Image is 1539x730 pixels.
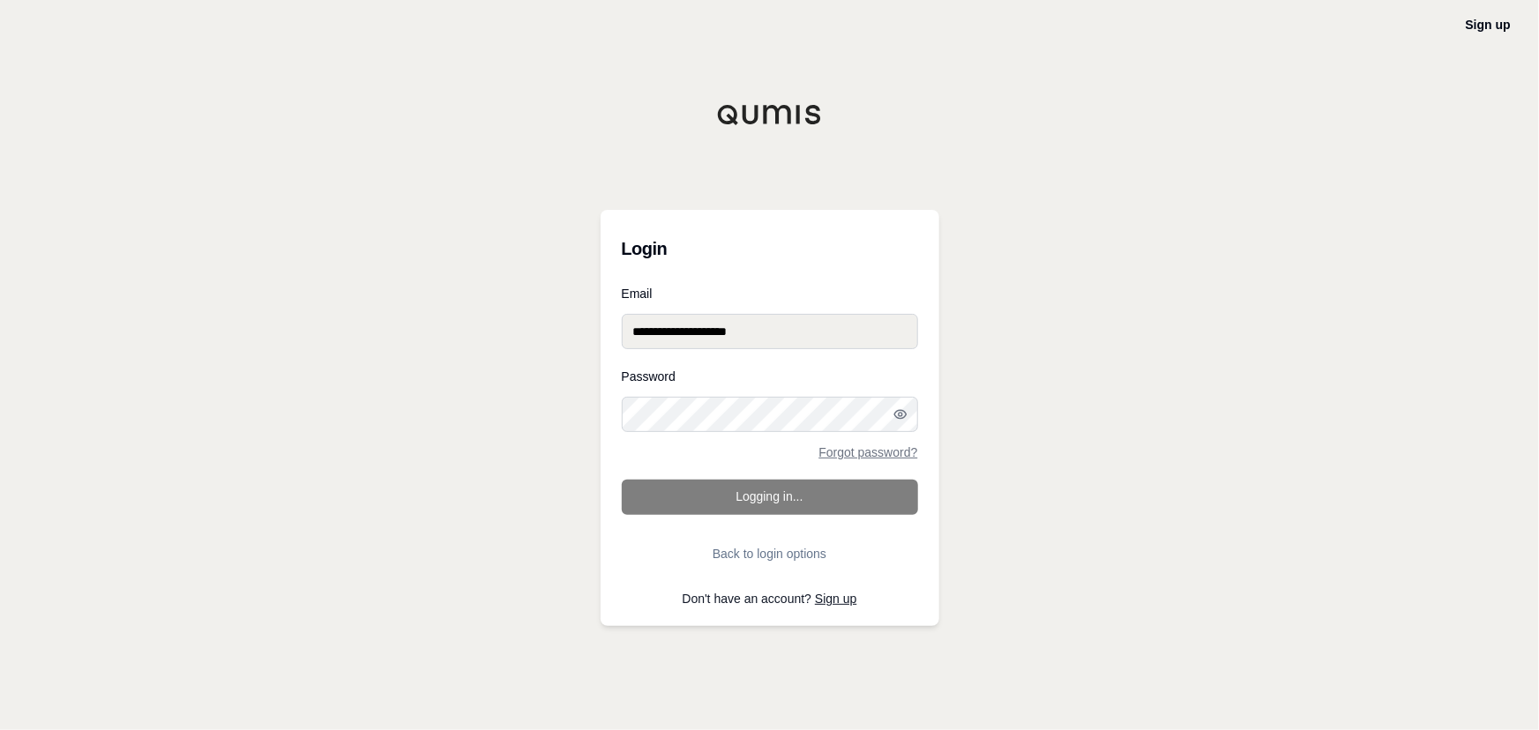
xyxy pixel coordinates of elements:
[622,231,918,266] h3: Login
[1466,18,1511,32] a: Sign up
[818,446,917,458] a: Forgot password?
[622,592,918,605] p: Don't have an account?
[622,536,918,571] button: Back to login options
[622,287,918,300] label: Email
[815,592,856,606] a: Sign up
[622,370,918,383] label: Password
[717,104,823,125] img: Qumis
